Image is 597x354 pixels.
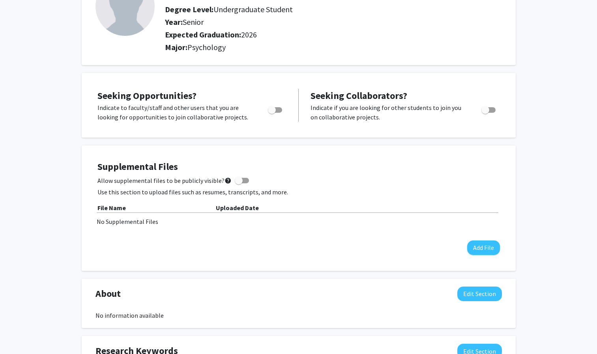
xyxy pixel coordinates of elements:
[241,30,257,39] span: 2026
[97,103,253,122] p: Indicate to faculty/staff and other users that you are looking for opportunities to join collabor...
[6,319,34,348] iframe: Chat
[467,240,500,255] button: Add File
[311,103,466,122] p: Indicate if you are looking for other students to join you on collaborative projects.
[213,4,293,14] span: Undergraduate Student
[165,43,502,52] h2: Major:
[183,17,204,27] span: Senior
[216,204,259,212] b: Uploaded Date
[95,311,502,320] div: No information available
[165,17,447,27] h2: Year:
[95,287,121,301] span: About
[97,204,126,212] b: File Name
[187,42,226,52] span: Psychology
[311,89,407,102] span: Seeking Collaborators?
[478,103,500,115] div: Toggle
[265,103,286,115] div: Toggle
[457,287,502,301] button: Edit About
[225,176,232,185] mat-icon: help
[165,30,447,39] h2: Expected Graduation:
[97,176,232,185] span: Allow supplemental files to be publicly visible?
[97,187,500,197] p: Use this section to upload files such as resumes, transcripts, and more.
[165,5,447,14] h2: Degree Level:
[97,161,500,173] h4: Supplemental Files
[97,89,197,102] span: Seeking Opportunities?
[97,217,501,226] div: No Supplemental Files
